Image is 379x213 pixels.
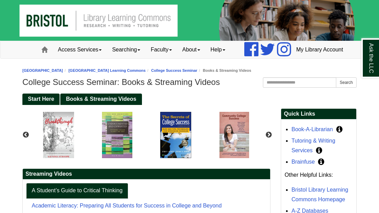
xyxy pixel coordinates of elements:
[22,93,357,105] div: Guide Pages
[145,41,177,58] a: Faculty
[22,132,29,138] button: Previous
[22,68,63,72] a: [GEOGRAPHIC_DATA]
[291,138,335,153] a: Tutoring & Writing Services
[205,41,231,58] a: Help
[99,108,136,162] img: Undocumented and Unwanted
[197,67,252,74] li: Books & Streaming Videos
[60,94,142,105] a: Books & Streaming Videos
[23,169,270,180] h2: Streaming Videos
[22,67,357,74] nav: breadcrumb
[336,77,357,88] button: Search
[40,108,77,162] img: Breakthrough
[265,132,272,138] button: Next
[66,96,136,102] span: Books & Streaming Videos
[291,159,315,165] a: Brainfuse
[291,41,348,58] a: My Library Account
[157,108,194,162] img: The Secrets of College Success
[216,108,253,162] img: community college success
[53,41,107,58] a: Access Services
[151,68,197,72] a: College Success Seminar
[69,68,146,72] a: [GEOGRAPHIC_DATA] Learning Commons
[281,109,356,119] h2: Quick Links
[22,94,60,105] a: Start Here
[291,126,333,132] a: Book-A-Librarian
[26,183,128,199] a: A Student’s Guide to Critical Thinking
[22,77,357,87] h1: College Success Seminar: Books & Streaming Videos
[28,96,54,102] span: Start Here
[285,170,353,180] p: Other Helpful Links:
[177,41,205,58] a: About
[107,41,145,58] a: Searching
[291,187,348,202] a: Bristol Library Learning Commons Homepage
